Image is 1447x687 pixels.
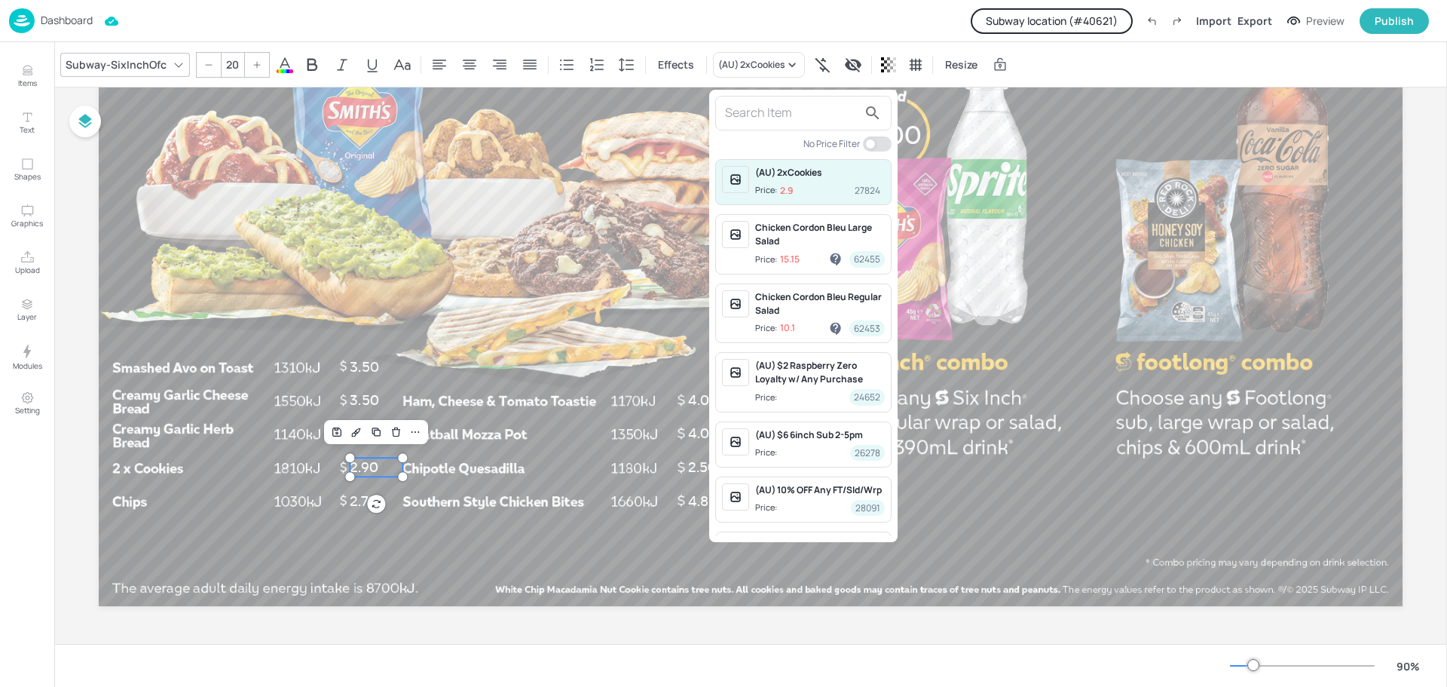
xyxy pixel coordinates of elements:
[780,254,800,265] p: 15.15
[849,320,885,336] div: 62453
[755,391,780,404] div: Price:
[755,428,885,442] div: (AU) $6 6inch Sub 2-5pm
[755,166,885,179] div: (AU) 2xCookies
[850,445,885,461] div: 26278
[725,101,858,125] input: Search Item
[780,186,793,196] p: 2.9
[850,182,885,198] div: 27824
[849,251,885,267] div: 62455
[755,446,780,459] div: Price:
[755,483,885,497] div: (AU) 10% OFF Any FT/Sld/Wrp
[858,98,888,128] button: search
[851,500,885,516] div: 28091
[755,184,793,197] div: Price:
[755,290,885,317] div: Chicken Cordon Bleu Regular Salad
[849,389,885,405] div: 24652
[828,252,843,267] div: Ghost item
[803,137,860,150] div: No Price Filter
[755,322,795,335] div: Price:
[828,321,843,336] div: Ghost item
[755,221,885,248] div: Chicken Cordon Bleu Large Salad
[755,359,885,386] div: (AU) $2 Raspberry Zero Loyalty w/ Any Purchase
[755,501,780,514] div: Price:
[755,253,800,266] div: Price:
[780,323,795,333] p: 10.1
